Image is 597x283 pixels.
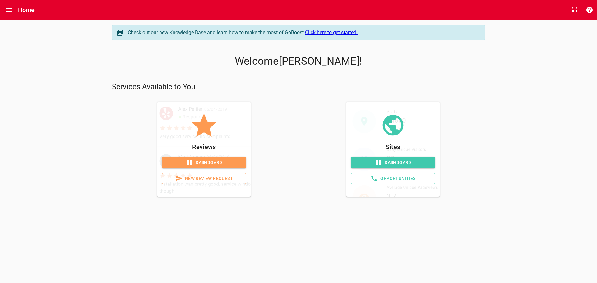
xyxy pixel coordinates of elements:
[167,159,241,167] span: Dashboard
[567,2,582,17] button: Live Chat
[351,157,435,168] a: Dashboard
[2,2,16,17] button: Open drawer
[162,157,246,168] a: Dashboard
[167,175,241,182] span: New Review Request
[112,82,485,92] p: Services Available to You
[162,173,246,184] a: New Review Request
[356,159,430,167] span: Dashboard
[128,29,479,36] div: Check out our new Knowledge Base and learn how to make the most of GoBoost.
[112,55,485,67] p: Welcome [PERSON_NAME] !
[305,30,358,35] a: Click here to get started.
[18,5,35,15] h6: Home
[356,175,430,182] span: Opportunities
[351,173,435,184] a: Opportunities
[582,2,597,17] button: Support Portal
[162,142,246,152] p: Reviews
[351,142,435,152] p: Sites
